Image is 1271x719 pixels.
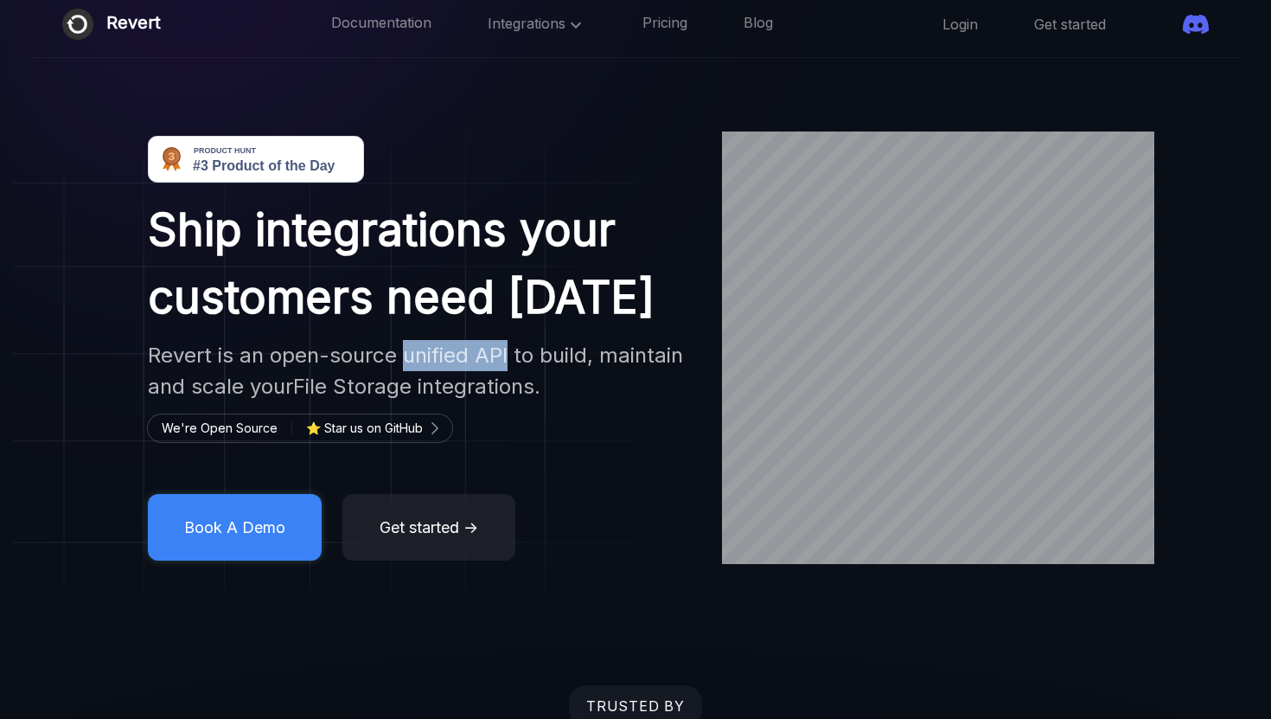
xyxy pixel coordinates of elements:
[148,494,322,561] button: Book A Demo
[942,15,978,34] a: Login
[148,340,691,402] h2: Revert is an open-source unified API to build, maintain and scale your integrations.
[488,15,586,32] span: Integrations
[293,374,412,399] span: File Storage
[62,9,93,40] img: Revert logo
[106,9,161,40] div: Revert
[744,13,773,35] a: Blog
[306,418,437,439] a: ⭐ Star us on GitHub
[148,196,691,331] h1: Ship integrations your customers need [DATE]
[13,132,635,589] img: image
[642,13,687,35] a: Pricing
[148,136,364,183] img: Revert - Open-source unified API to build product integrations | Product Hunt
[1034,15,1106,34] a: Get started
[331,13,431,35] a: Documentation
[342,494,515,561] button: Get started →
